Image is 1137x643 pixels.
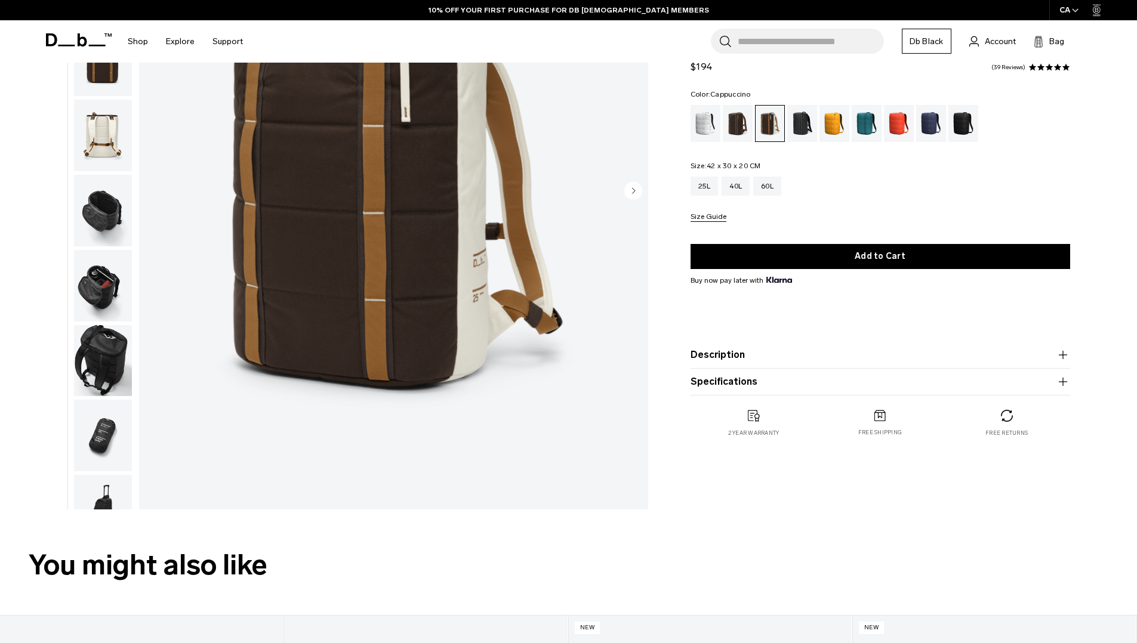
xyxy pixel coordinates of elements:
a: 40L [722,177,750,196]
button: Roamer Duffel Pack 25L Cappuccino [73,174,133,247]
button: Specifications [691,375,1070,389]
img: Roamer Duffel Pack 25L Cappuccino [74,175,132,246]
a: Explore [166,20,195,63]
a: Midnight Teal [852,105,882,142]
h2: You might also like [29,544,1108,586]
button: Bag [1034,34,1064,48]
span: Bag [1049,35,1064,48]
a: 25L [691,177,719,196]
a: 39 reviews [991,64,1025,70]
a: Support [212,20,243,63]
span: Account [985,35,1016,48]
a: Espresso [723,105,753,142]
legend: Color: [691,91,751,98]
a: Cappuccino [755,105,785,142]
legend: Size: [691,162,761,169]
p: 2 year warranty [728,429,779,437]
img: Roamer Duffel Pack 25L Cappuccino [74,250,132,321]
a: Blue Hour [916,105,946,142]
a: 60L [753,177,781,196]
button: Roamer Duffel Pack 25L Cappuccino [73,399,133,472]
button: Add to Cart [691,244,1070,269]
a: Shop [128,20,148,63]
button: Roamer Duffel Pack 25L Cappuccino [73,324,133,397]
img: Roamer Duffel Pack 25L Cappuccino [74,475,132,546]
a: White Out [691,105,720,142]
button: Size Guide [691,213,726,222]
a: 10% OFF YOUR FIRST PURCHASE FOR DB [DEMOGRAPHIC_DATA] MEMBERS [429,5,709,16]
button: Roamer Duffel Pack 25L Cappuccino [73,474,133,547]
a: Account [969,34,1016,48]
p: New [859,622,885,634]
a: Black Out [948,105,978,142]
a: Falu Red [884,105,914,142]
img: Roamer Duffel Pack 25L Cappuccino [74,100,132,171]
span: 42 x 30 x 20 CM [707,162,761,170]
button: Roamer Duffel Pack 25L Cappuccino [73,99,133,172]
p: New [575,622,600,634]
a: Db Black [902,29,951,54]
button: Description [691,348,1070,362]
span: Cappuccino [710,90,751,98]
img: Roamer Duffel Pack 25L Cappuccino [74,325,132,397]
span: $194 [691,61,712,72]
p: Free returns [985,429,1028,437]
button: Next slide [624,181,642,202]
a: Parhelion Orange [819,105,849,142]
a: Reflective Black [787,105,817,142]
button: Roamer Duffel Pack 25L Cappuccino [73,249,133,322]
img: {"height" => 20, "alt" => "Klarna"} [766,277,792,283]
img: Roamer Duffel Pack 25L Cappuccino [74,400,132,471]
nav: Main Navigation [119,20,252,63]
p: Free shipping [858,428,902,437]
span: Buy now pay later with [691,275,792,286]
